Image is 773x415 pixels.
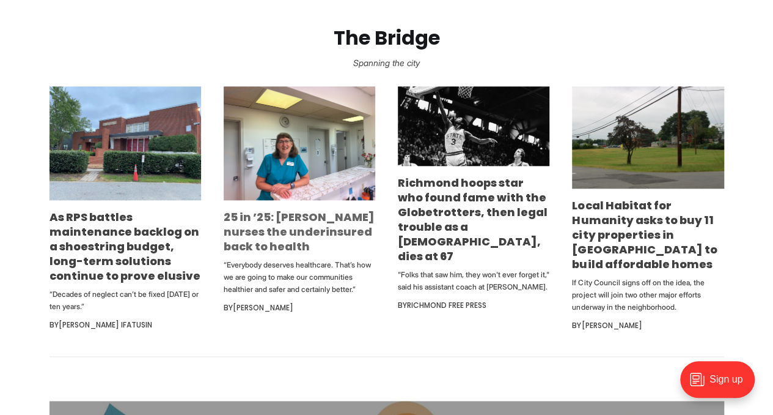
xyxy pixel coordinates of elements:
a: [PERSON_NAME] Ifatusin [59,320,152,330]
a: 25 in ’25: [PERSON_NAME] nurses the underinsured back to health [224,209,375,254]
img: As RPS battles maintenance backlog on a shoestring budget, long-term solutions continue to prove ... [49,86,201,200]
a: Local Habitat for Humanity asks to buy 11 city properties in [GEOGRAPHIC_DATA] to build affordabl... [572,198,717,272]
p: “Decades of neglect can’t be fixed [DATE] or ten years.” [49,288,201,313]
a: [PERSON_NAME] [233,302,293,313]
a: Richmond Free Press [407,300,486,310]
img: Local Habitat for Humanity asks to buy 11 city properties in Northside to build affordable homes [572,86,724,189]
div: By [49,318,201,332]
p: If City Council signs off on the idea, the project will join two other major efforts underway in ... [572,277,724,313]
div: By [572,318,724,333]
img: Richmond hoops star who found fame with the Globetrotters, then legal trouble as a pastor, dies a... [398,86,549,166]
div: By [398,298,549,313]
a: As RPS battles maintenance backlog on a shoestring budget, long-term solutions continue to prove ... [49,209,200,283]
a: Richmond hoops star who found fame with the Globetrotters, then legal trouble as a [DEMOGRAPHIC_D... [398,175,548,264]
p: “Everybody deserves healthcare. That’s how we are going to make our communities healthier and saf... [224,259,375,296]
img: 25 in ’25: Marilyn Metzler nurses the underinsured back to health [224,86,375,200]
p: Spanning the city [20,54,753,72]
p: "Folks that saw him, they won't ever forget it," said his assistant coach at [PERSON_NAME]. [398,269,549,293]
div: By [224,301,375,315]
h2: The Bridge [20,27,753,50]
iframe: portal-trigger [670,355,773,415]
a: [PERSON_NAME] [581,320,642,331]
